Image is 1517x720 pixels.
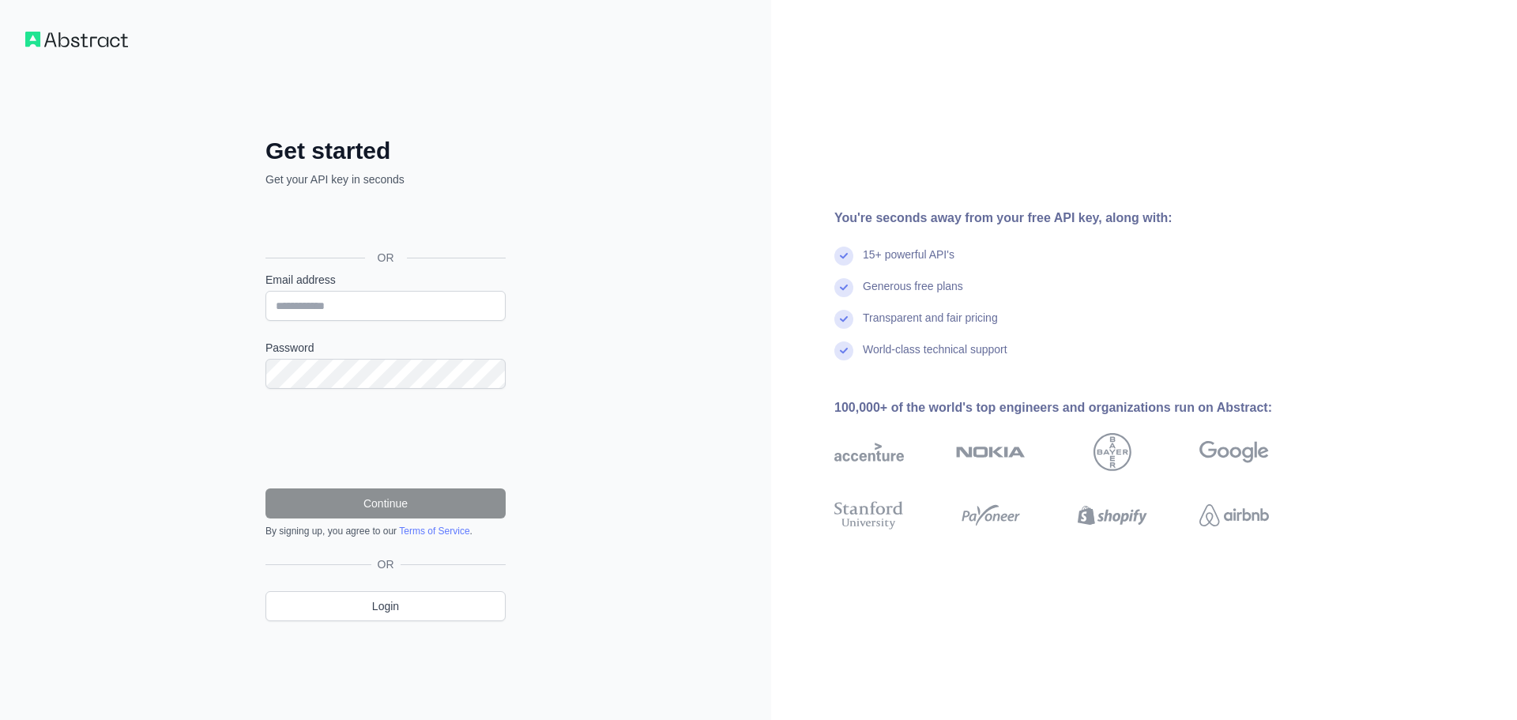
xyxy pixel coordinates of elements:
div: By signing up, you agree to our . [265,525,506,537]
a: Terms of Service [399,526,469,537]
div: 15+ powerful API's [863,247,954,278]
img: stanford university [834,498,904,533]
img: shopify [1078,498,1147,533]
span: OR [365,250,407,266]
div: You're seconds away from your free API key, along with: [834,209,1319,228]
img: payoneer [956,498,1026,533]
div: Generous free plans [863,278,963,310]
button: Continue [265,488,506,518]
img: nokia [956,433,1026,471]
img: check mark [834,278,853,297]
img: check mark [834,247,853,266]
label: Email address [265,272,506,288]
h2: Get started [265,137,506,165]
p: Get your API key in seconds [265,172,506,187]
iframe: reCAPTCHA [265,408,506,469]
div: World-class technical support [863,341,1007,373]
img: airbnb [1199,498,1269,533]
img: Workflow [25,32,128,47]
a: Login [265,591,506,621]
img: google [1199,433,1269,471]
div: Transparent and fair pricing [863,310,998,341]
img: check mark [834,341,853,360]
div: 100,000+ of the world's top engineers and organizations run on Abstract: [834,398,1319,417]
img: check mark [834,310,853,329]
label: Password [265,340,506,356]
img: accenture [834,433,904,471]
img: bayer [1094,433,1131,471]
span: OR [371,556,401,572]
iframe: Sign in with Google Button [258,205,510,239]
